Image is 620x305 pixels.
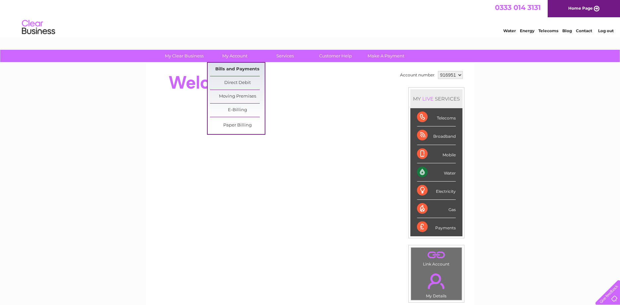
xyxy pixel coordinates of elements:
[421,96,435,102] div: LIVE
[359,50,413,62] a: Make A Payment
[417,163,456,182] div: Water
[520,28,534,33] a: Energy
[598,28,614,33] a: Log out
[22,17,55,38] img: logo.png
[417,182,456,200] div: Electricity
[258,50,312,62] a: Services
[411,247,462,268] td: Link Account
[417,108,456,126] div: Telecoms
[538,28,558,33] a: Telecoms
[410,89,462,108] div: MY SERVICES
[210,104,265,117] a: E-Billing
[154,4,467,32] div: Clear Business is a trading name of Verastar Limited (registered in [GEOGRAPHIC_DATA] No. 3667643...
[207,50,262,62] a: My Account
[210,76,265,90] a: Direct Debit
[495,3,541,12] a: 0333 014 3131
[413,249,460,261] a: .
[157,50,212,62] a: My Clear Business
[413,269,460,293] a: .
[417,126,456,145] div: Broadband
[411,268,462,300] td: My Details
[308,50,363,62] a: Customer Help
[398,69,436,81] td: Account number
[417,145,456,163] div: Mobile
[576,28,592,33] a: Contact
[503,28,516,33] a: Water
[210,119,265,132] a: Paper Billing
[417,218,456,236] div: Payments
[562,28,572,33] a: Blog
[210,90,265,103] a: Moving Premises
[417,200,456,218] div: Gas
[210,63,265,76] a: Bills and Payments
